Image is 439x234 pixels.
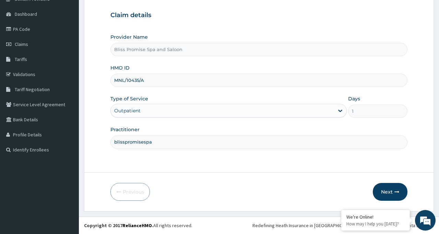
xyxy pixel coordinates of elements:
div: We're Online! [346,214,405,220]
input: Enter HMO ID [110,74,407,87]
footer: All rights reserved. [79,217,439,234]
button: Previous [110,183,150,201]
div: Minimize live chat window [112,3,129,20]
label: Practitioner [110,126,140,133]
input: Enter Name [110,135,407,149]
span: We're online! [40,72,95,141]
span: Tariff Negotiation [15,86,50,93]
span: Dashboard [15,11,37,17]
label: HMO ID [110,64,130,71]
span: Tariffs [15,56,27,62]
p: How may I help you today? [346,221,405,227]
img: d_794563401_company_1708531726252_794563401 [13,34,28,51]
strong: Copyright © 2017 . [84,222,153,229]
textarea: Type your message and hit 'Enter' [3,159,131,183]
label: Provider Name [110,34,148,40]
span: Claims [15,41,28,47]
label: Type of Service [110,95,148,102]
label: Days [348,95,360,102]
div: Chat with us now [36,38,115,47]
button: Next [373,183,407,201]
h3: Claim details [110,12,407,19]
a: RelianceHMO [122,222,152,229]
div: Redefining Heath Insurance in [GEOGRAPHIC_DATA] using Telemedicine and Data Science! [252,222,434,229]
